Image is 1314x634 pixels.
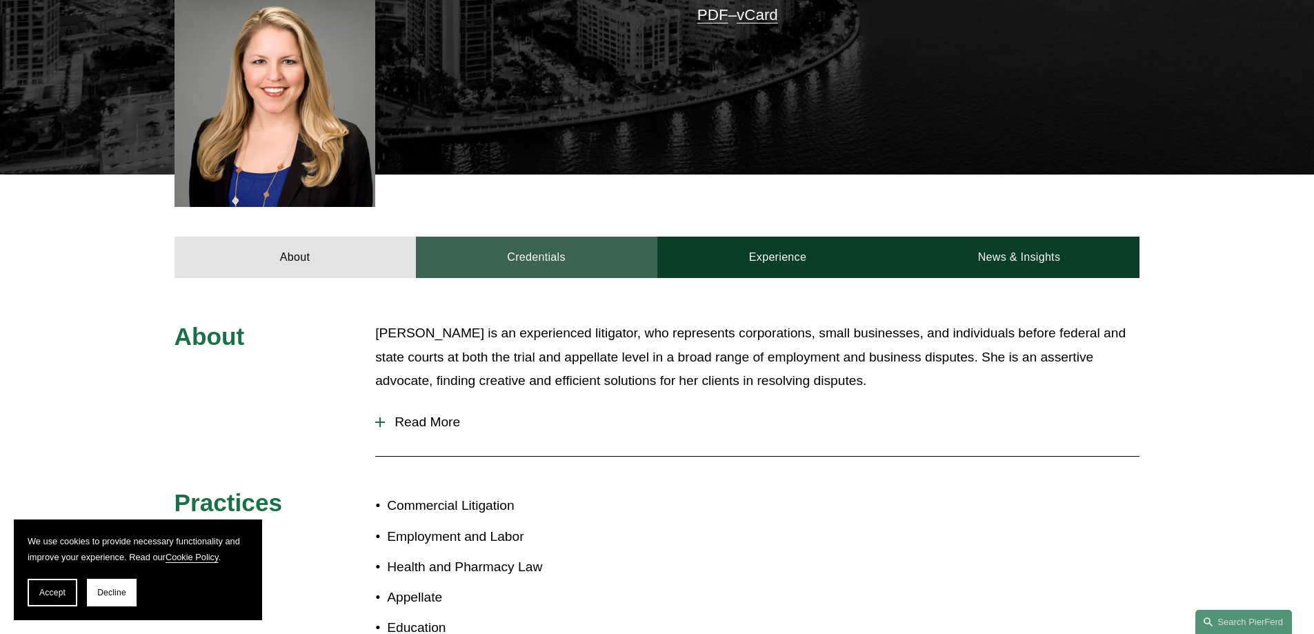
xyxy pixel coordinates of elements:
[87,579,137,606] button: Decline
[166,552,219,562] a: Cookie Policy
[1195,610,1292,634] a: Search this site
[416,237,657,278] a: Credentials
[175,489,283,516] span: Practices
[697,6,728,23] a: PDF
[657,237,899,278] a: Experience
[175,237,416,278] a: About
[375,321,1139,393] p: [PERSON_NAME] is an experienced litigator, who represents corporations, small businesses, and ind...
[387,494,657,518] p: Commercial Litigation
[39,588,66,597] span: Accept
[385,415,1139,430] span: Read More
[387,555,657,579] p: Health and Pharmacy Law
[387,525,657,549] p: Employment and Labor
[28,533,248,565] p: We use cookies to provide necessary functionality and improve your experience. Read our .
[387,586,657,610] p: Appellate
[28,579,77,606] button: Accept
[97,588,126,597] span: Decline
[737,6,778,23] a: vCard
[175,323,245,350] span: About
[14,519,262,620] section: Cookie banner
[898,237,1139,278] a: News & Insights
[375,404,1139,440] button: Read More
